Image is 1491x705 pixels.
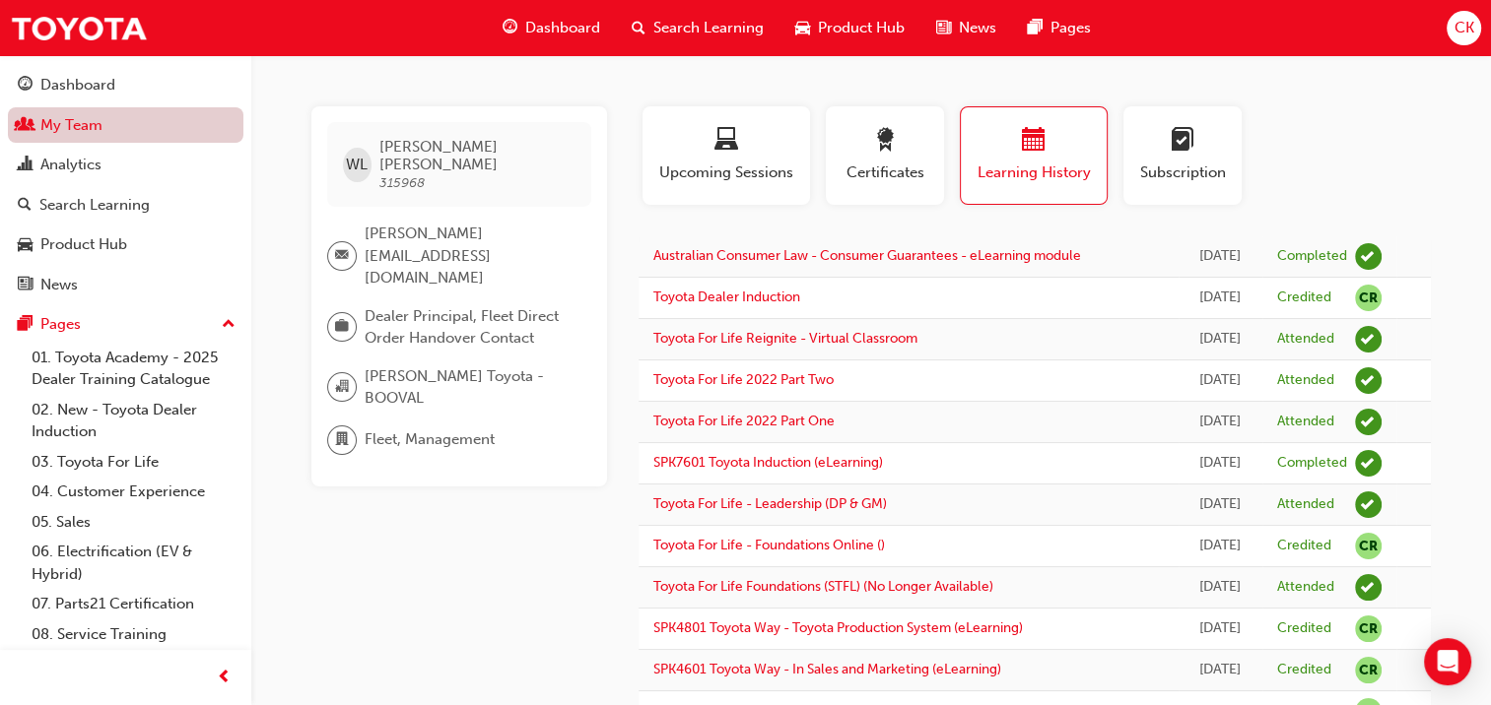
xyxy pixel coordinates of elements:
span: null-icon [1355,657,1382,683]
span: department-icon [335,427,349,453]
a: Product Hub [8,226,243,263]
a: 06. Electrification (EV & Hybrid) [24,537,243,589]
span: learningRecordVerb_ATTEND-icon [1355,574,1382,601]
div: Product Hub [40,233,127,256]
div: News [40,274,78,296]
div: Wed Jul 06 2022 00:00:00 GMT+1000 (Australian Eastern Standard Time) [1193,369,1248,392]
div: Credited [1277,288,1331,307]
span: null-icon [1355,533,1382,559]
div: Pages [40,313,81,336]
span: learningRecordVerb_COMPLETE-icon [1355,243,1382,270]
div: Completed [1277,454,1347,473]
a: Dashboard [8,67,243,103]
a: My Team [8,107,243,144]
div: Wed Mar 23 2022 00:00:00 GMT+1000 (Australian Eastern Standard Time) [1193,411,1248,433]
a: SPK4801 Toyota Way - Toyota Production System (eLearning) [653,619,1023,636]
div: Wed Apr 04 2007 00:00:00 GMT+1000 (Australian Eastern Standard Time) [1193,617,1248,640]
span: search-icon [18,197,32,215]
span: calendar-icon [1022,128,1046,155]
button: Certificates [826,106,944,205]
div: Wed Apr 04 2007 00:00:00 GMT+1000 (Australian Eastern Standard Time) [1193,659,1248,681]
span: Pages [1050,17,1091,39]
span: learningRecordVerb_ATTEND-icon [1355,409,1382,435]
span: Dashboard [525,17,600,39]
div: Attended [1277,578,1334,597]
span: 315968 [379,174,425,191]
div: Thu Apr 14 2016 15:12:32 GMT+1000 (Australian Eastern Standard Time) [1193,452,1248,475]
span: news-icon [936,16,951,40]
a: Toyota Dealer Induction [653,288,800,305]
a: Australian Consumer Law - Consumer Guarantees - eLearning module [653,247,1081,264]
span: learningRecordVerb_ATTEND-icon [1355,491,1382,518]
img: Trak [10,6,148,50]
span: WL [346,154,368,176]
a: 08. Service Training [24,619,243,650]
a: Toyota For Life 2022 Part One [653,413,835,429]
div: Credited [1277,537,1331,555]
a: Toyota For Life - Foundations Online () [653,537,885,553]
span: Upcoming Sessions [657,161,795,184]
div: Wed Sep 30 2015 00:00:00 GMT+1000 (Australian Eastern Standard Time) [1193,576,1248,599]
div: Attended [1277,330,1334,349]
a: Analytics [8,147,243,183]
span: Fleet, Management [365,428,495,451]
a: Toyota For Life Foundations (STFL) (No Longer Available) [653,578,993,595]
a: Toyota For Life - Leadership (DP & GM) [653,495,887,512]
a: Toyota For Life 2022 Part Two [653,371,834,388]
span: null-icon [1355,285,1382,311]
a: car-iconProduct Hub [779,8,920,48]
a: search-iconSearch Learning [616,8,779,48]
span: organisation-icon [335,374,349,400]
button: Learning History [960,106,1108,205]
a: 02. New - Toyota Dealer Induction [24,395,243,447]
span: Dealer Principal, Fleet Direct Order Handover Contact [365,305,576,350]
span: learningRecordVerb_ATTEND-icon [1355,326,1382,352]
div: Tue Mar 25 2025 22:00:00 GMT+1000 (Australian Eastern Standard Time) [1193,287,1248,309]
span: learningRecordVerb_COMPLETE-icon [1355,450,1382,477]
button: CK [1447,11,1481,45]
span: News [959,17,996,39]
a: Toyota For Life Reignite - Virtual Classroom [653,330,917,347]
span: learningplan-icon [1171,128,1194,155]
a: 09. Technical Training [24,649,243,679]
span: chart-icon [18,157,33,174]
div: Mon Mar 18 2024 15:30:00 GMT+1000 (Australian Eastern Standard Time) [1193,328,1248,351]
div: Attended [1277,371,1334,390]
span: CK [1454,17,1473,39]
button: Subscription [1123,106,1242,205]
a: pages-iconPages [1012,8,1107,48]
span: email-icon [335,243,349,269]
span: award-icon [873,128,897,155]
div: Tue Jun 03 2025 10:31:09 GMT+1000 (Australian Eastern Standard Time) [1193,245,1248,268]
span: Subscription [1138,161,1227,184]
span: Product Hub [818,17,905,39]
a: 01. Toyota Academy - 2025 Dealer Training Catalogue [24,343,243,395]
a: Search Learning [8,187,243,224]
div: Analytics [40,154,102,176]
span: laptop-icon [714,128,738,155]
span: [PERSON_NAME] Toyota - BOOVAL [365,365,576,410]
a: News [8,267,243,303]
span: learningRecordVerb_ATTEND-icon [1355,367,1382,394]
div: Search Learning [39,194,150,217]
a: 05. Sales [24,507,243,538]
span: prev-icon [217,666,232,690]
div: Attended [1277,413,1334,431]
a: 04. Customer Experience [24,477,243,507]
button: Pages [8,306,243,343]
span: guage-icon [503,16,517,40]
div: Thu Oct 01 2015 00:00:00 GMT+1000 (Australian Eastern Standard Time) [1193,535,1248,557]
span: Learning History [976,161,1092,184]
a: news-iconNews [920,8,1012,48]
div: Dashboard [40,74,115,96]
span: briefcase-icon [335,314,349,340]
span: [PERSON_NAME][EMAIL_ADDRESS][DOMAIN_NAME] [365,223,576,289]
span: pages-icon [18,316,33,334]
span: people-icon [18,117,33,135]
a: 07. Parts21 Certification [24,589,243,619]
a: SPK7601 Toyota Induction (eLearning) [653,454,883,471]
span: car-icon [18,236,33,254]
span: pages-icon [1028,16,1043,40]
